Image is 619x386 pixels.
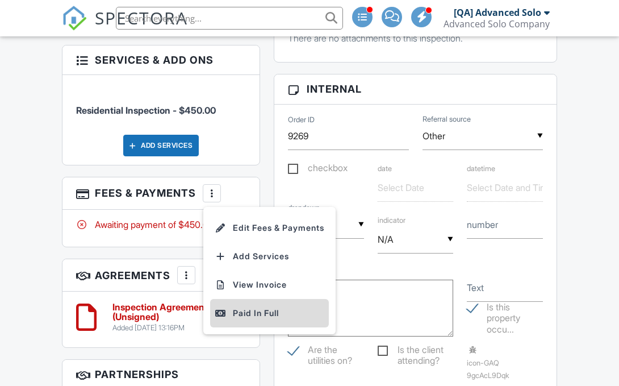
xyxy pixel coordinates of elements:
[62,6,87,31] img: The Best Home Inspection Software - Spectora
[76,218,246,231] div: Awaiting payment of $450.00.
[274,74,557,104] h3: Internal
[378,202,454,225] label: indicator
[467,211,543,239] input: number
[112,302,229,333] a: Inspection Agreement (Unsigned) Added [DATE] 13:16PM
[288,32,543,44] p: There are no attachments to this inspection.
[378,345,454,359] label: Is the client attending?
[112,323,229,333] div: Added [DATE] 13:16PM
[62,177,260,210] h3: Fees & Payments
[467,274,543,302] input: Text
[467,345,543,380] label: icon-GAQ 9gcAcL9Dqk
[288,280,453,337] textarea: paragraph
[76,105,216,116] span: Residential Inspection - $450.00
[76,84,246,126] li: Service: Residential Inspection
[288,163,348,177] label: checkbox
[467,174,543,202] input: Select Date and Time
[444,18,550,30] div: Advanced Solo Company
[62,15,188,39] a: SPECTORA
[378,174,454,202] input: Select Date
[95,6,188,30] span: SPECTORA
[116,7,343,30] input: Search everything...
[62,259,260,292] h3: Agreements
[467,302,543,316] label: Is this property occupied?
[454,7,541,18] div: [QA] Advanced Solo
[123,135,199,156] div: Add Services
[288,345,364,359] label: Are the utilities on?
[423,114,471,124] label: Referral source
[288,115,315,125] label: Order ID
[467,164,495,173] label: datetime
[467,281,484,294] label: Text
[288,203,320,213] label: dropdown
[112,302,229,322] h6: Inspection Agreement (Unsigned)
[378,164,392,173] label: date
[62,45,260,75] h3: Services & Add ons
[467,218,498,231] label: number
